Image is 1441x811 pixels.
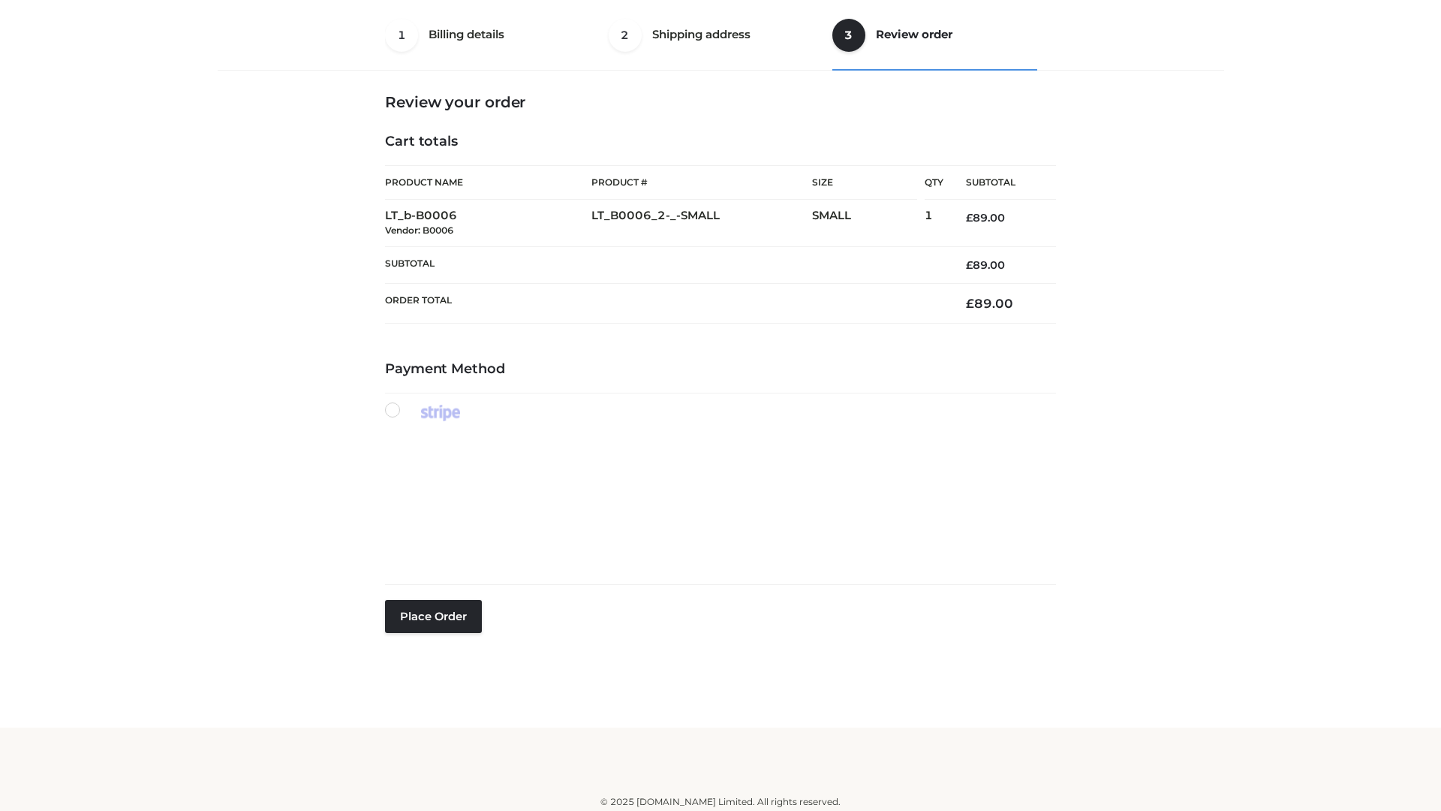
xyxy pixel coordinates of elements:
th: Subtotal [385,246,943,283]
th: Size [812,166,917,200]
th: Qty [925,165,943,200]
bdi: 89.00 [966,258,1005,272]
small: Vendor: B0006 [385,225,453,236]
div: © 2025 [DOMAIN_NAME] Limited. All rights reserved. [223,794,1218,809]
h3: Review your order [385,93,1056,111]
span: £ [966,211,973,225]
h4: Payment Method [385,361,1056,378]
td: 1 [925,200,943,247]
th: Subtotal [943,166,1056,200]
td: LT_b-B0006 [385,200,591,247]
h4: Cart totals [385,134,1056,150]
th: Order Total [385,284,943,324]
bdi: 89.00 [966,296,1013,311]
td: SMALL [812,200,925,247]
button: Place order [385,600,482,633]
bdi: 89.00 [966,211,1005,225]
th: Product # [591,165,812,200]
span: £ [966,258,973,272]
span: £ [966,296,974,311]
th: Product Name [385,165,591,200]
td: LT_B0006_2-_-SMALL [591,200,812,247]
iframe: Secure payment input frame [382,418,1053,572]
